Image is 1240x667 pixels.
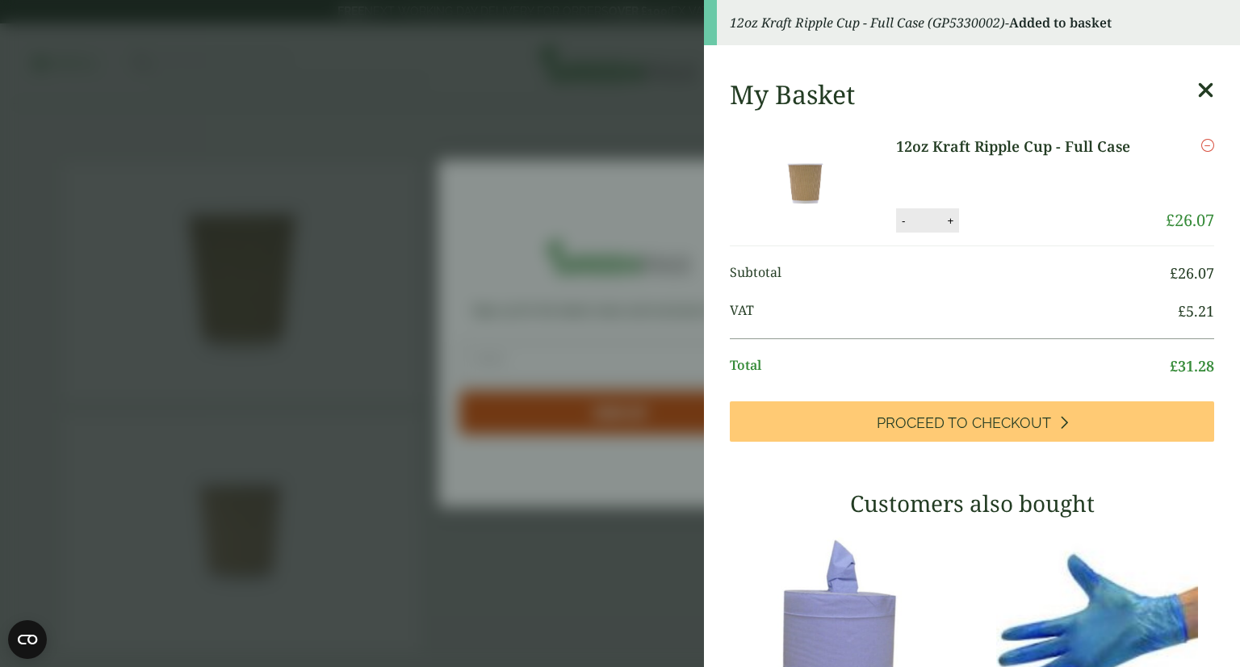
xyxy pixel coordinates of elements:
[730,14,1005,31] em: 12oz Kraft Ripple Cup - Full Case (GP5330002)
[1166,209,1175,231] span: £
[896,136,1148,157] a: 12oz Kraft Ripple Cup - Full Case
[1178,301,1214,321] bdi: 5.21
[730,79,855,110] h2: My Basket
[1170,263,1214,283] bdi: 26.07
[942,214,958,228] button: +
[1178,301,1186,321] span: £
[733,136,878,233] img: 12oz Kraft Ripple Cup-Full Case of-0
[1166,209,1214,231] bdi: 26.07
[1170,356,1178,375] span: £
[1170,356,1214,375] bdi: 31.28
[1170,263,1178,283] span: £
[730,300,1178,322] span: VAT
[1201,136,1214,155] a: Remove this item
[877,414,1051,432] span: Proceed to Checkout
[730,262,1170,284] span: Subtotal
[897,214,910,228] button: -
[730,401,1214,442] a: Proceed to Checkout
[1009,14,1112,31] strong: Added to basket
[8,620,47,659] button: Open CMP widget
[730,490,1214,518] h3: Customers also bought
[730,355,1170,377] span: Total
